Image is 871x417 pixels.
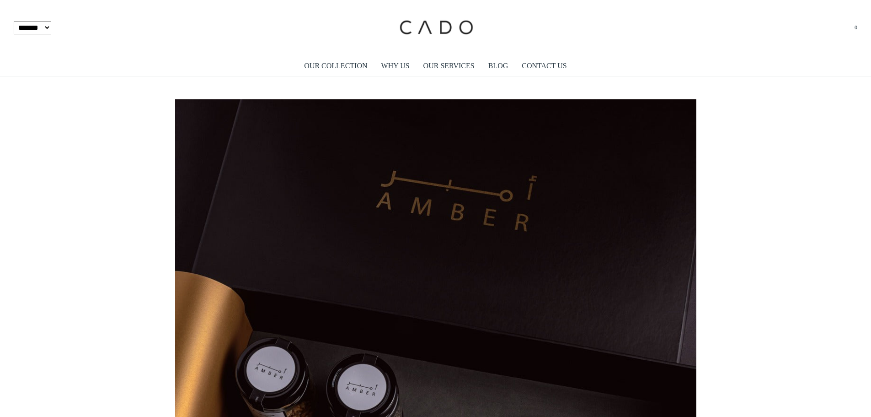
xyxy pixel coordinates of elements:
a: 0 [853,23,857,32]
a: OUR COLLECTION [304,55,367,76]
a: WHY US [381,55,410,76]
img: cadogifting [397,7,475,49]
a: OUR SERVICES [423,55,475,76]
button: Open search bar [834,29,839,30]
span: 0 [855,24,857,31]
a: BLOG [488,55,508,76]
a: CONTACT US [522,55,566,76]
